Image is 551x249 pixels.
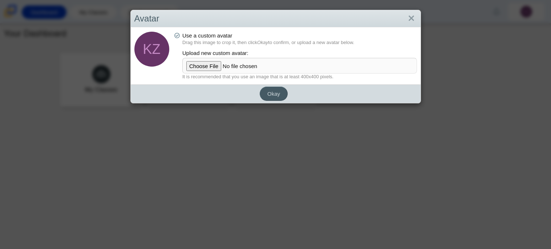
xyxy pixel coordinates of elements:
[182,39,417,46] dfn: Drag this image to crop it, then click to confirm, or upload a new avatar below.
[260,87,288,101] button: Okay
[182,74,417,80] dfn: It is recommended that you use an image that is at least 400x400 pixels.
[406,12,417,25] a: Close
[143,42,161,56] span: KZ
[182,48,417,58] label: Upload new custom avatar:
[257,40,268,45] i: Okay
[182,32,232,39] span: Use a custom avatar
[267,91,280,97] span: Okay
[131,10,421,27] div: Avatar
